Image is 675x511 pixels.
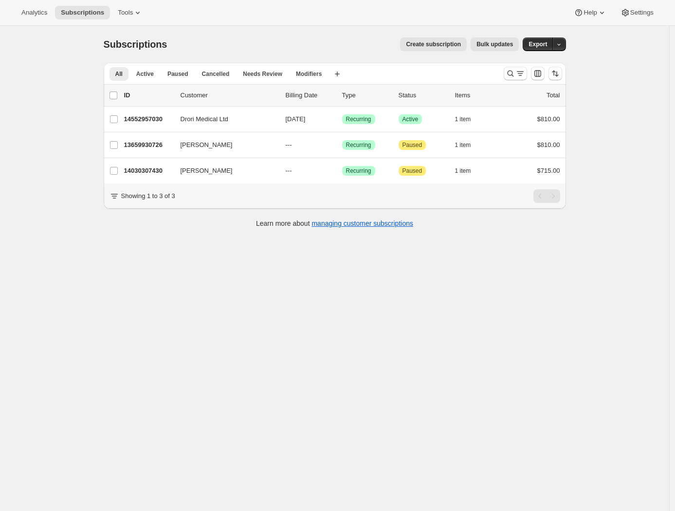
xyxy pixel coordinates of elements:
[476,40,513,48] span: Bulk updates
[124,91,560,100] div: IDCustomerBilling DateTypeStatusItemsTotal
[112,6,148,19] button: Tools
[286,91,334,100] p: Billing Date
[181,91,278,100] p: Customer
[104,39,167,50] span: Subscriptions
[181,166,233,176] span: [PERSON_NAME]
[21,9,47,17] span: Analytics
[118,9,133,17] span: Tools
[136,70,154,78] span: Active
[547,91,560,100] p: Total
[471,37,519,51] button: Bulk updates
[124,91,173,100] p: ID
[55,6,110,19] button: Subscriptions
[121,191,175,201] p: Showing 1 to 3 of 3
[296,70,322,78] span: Modifiers
[124,166,173,176] p: 14030307430
[531,67,545,80] button: Customize table column order and visibility
[455,164,482,178] button: 1 item
[167,70,188,78] span: Paused
[346,115,371,123] span: Recurring
[286,141,292,148] span: ---
[455,138,482,152] button: 1 item
[504,67,527,80] button: Search and filter results
[548,67,562,80] button: Sort the results
[175,111,272,127] button: Drori Medical Ltd
[537,141,560,148] span: $810.00
[124,138,560,152] div: 13659930726[PERSON_NAME]---SuccessRecurringAttentionPaused1 item$810.00
[175,163,272,179] button: [PERSON_NAME]
[455,112,482,126] button: 1 item
[455,141,471,149] span: 1 item
[346,141,371,149] span: Recurring
[342,91,391,100] div: Type
[181,140,233,150] span: [PERSON_NAME]
[537,115,560,123] span: $810.00
[175,137,272,153] button: [PERSON_NAME]
[523,37,553,51] button: Export
[124,140,173,150] p: 13659930726
[529,40,547,48] span: Export
[346,167,371,175] span: Recurring
[400,37,467,51] button: Create subscription
[124,112,560,126] div: 14552957030Drori Medical Ltd[DATE]SuccessRecurringSuccessActive1 item$810.00
[402,167,422,175] span: Paused
[124,164,560,178] div: 14030307430[PERSON_NAME]---SuccessRecurringAttentionPaused1 item$715.00
[256,219,413,228] p: Learn more about
[202,70,230,78] span: Cancelled
[124,114,173,124] p: 14552957030
[243,70,282,78] span: Needs Review
[455,91,504,100] div: Items
[402,115,419,123] span: Active
[537,167,560,174] span: $715.00
[568,6,612,19] button: Help
[399,91,447,100] p: Status
[630,9,654,17] span: Settings
[329,67,345,81] button: Create new view
[286,115,306,123] span: [DATE]
[584,9,597,17] span: Help
[615,6,659,19] button: Settings
[406,40,461,48] span: Create subscription
[533,189,560,203] nav: Pagination
[115,70,123,78] span: All
[181,114,228,124] span: Drori Medical Ltd
[455,115,471,123] span: 1 item
[286,167,292,174] span: ---
[402,141,422,149] span: Paused
[455,167,471,175] span: 1 item
[311,219,413,227] a: managing customer subscriptions
[16,6,53,19] button: Analytics
[61,9,104,17] span: Subscriptions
